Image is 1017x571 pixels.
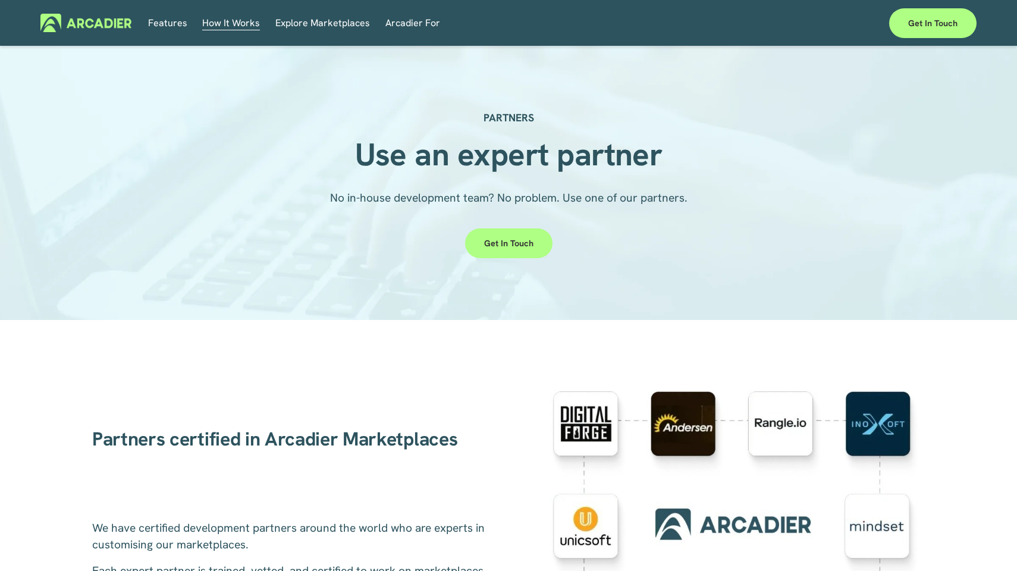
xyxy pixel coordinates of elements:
a: folder dropdown [202,14,260,32]
img: Arcadier [40,14,131,32]
span: We have certified development partners around the world who are experts in customising our market... [92,520,488,552]
a: Get in touch [465,228,553,258]
a: Explore Marketplaces [275,14,370,32]
span: Arcadier For [385,15,440,32]
a: Features [148,14,187,32]
a: folder dropdown [385,14,440,32]
strong: Use an expert partner [355,134,663,175]
span: Partners certified in Arcadier Marketplaces [92,426,457,451]
strong: PARTNERS [484,111,534,124]
span: No in-house development team? No problem. Use one of our partners. [330,190,688,205]
a: Get in touch [889,8,977,38]
span: How It Works [202,15,260,32]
